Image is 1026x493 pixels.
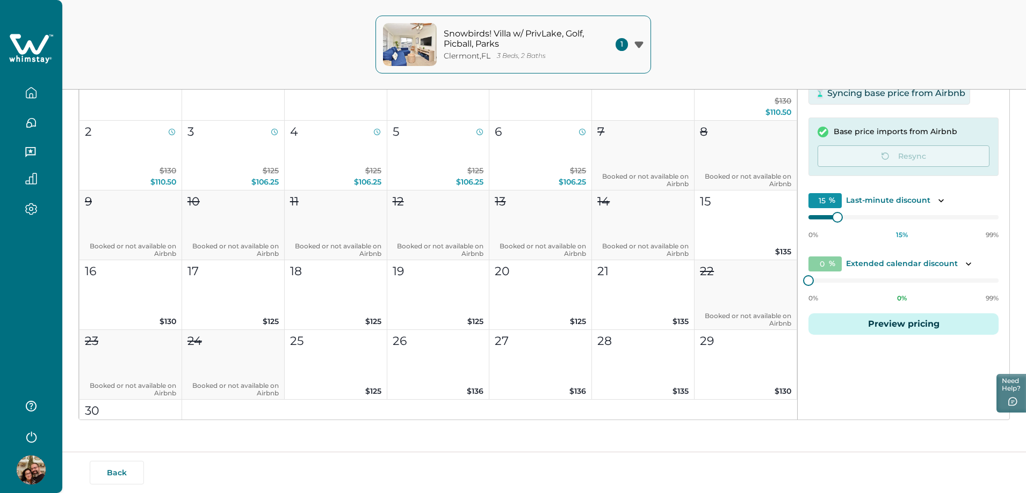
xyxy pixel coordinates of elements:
[495,123,502,141] p: 6
[467,386,483,396] span: $136
[182,121,285,190] button: 3$125$106.25
[187,262,199,280] p: 17
[160,166,176,175] span: $130
[495,193,505,210] p: 13
[673,386,689,396] span: $135
[187,193,200,210] p: 10
[695,330,797,400] button: 29$130
[80,121,182,190] button: 2$130$110.50
[700,173,791,188] p: Booked or not available on Airbnb
[85,382,176,397] p: Booked or not available on Airbnb
[365,166,381,175] span: $125
[616,38,628,51] span: 1
[290,262,302,280] p: 18
[489,190,592,260] button: 13Booked or not available on Airbnb
[365,386,381,396] span: $125
[700,123,707,141] p: 8
[285,260,387,330] button: 18$125
[846,195,930,206] p: Last-minute discount
[808,231,818,239] p: 0%
[808,313,999,335] button: Preview pricing
[85,193,92,210] p: 9
[818,145,989,167] button: Resync
[695,121,797,190] button: 8Booked or not available on Airbnb
[387,260,490,330] button: 19$125
[592,330,695,400] button: 28$135
[365,317,381,326] span: $125
[393,332,407,350] p: 26
[354,177,381,187] span: $106.25
[497,52,546,60] p: 3 Beds, 2 Baths
[387,190,490,260] button: 12Booked or not available on Airbnb
[383,23,437,66] img: property-cover
[597,242,689,257] p: Booked or not available on Airbnb
[85,402,99,420] p: 30
[592,260,695,330] button: 21$135
[592,121,695,190] button: 7Booked or not available on Airbnb
[495,332,509,350] p: 27
[80,260,182,330] button: 16$130
[569,386,586,396] span: $136
[290,332,304,350] p: 25
[846,259,958,269] p: Extended calendar discount
[290,242,381,257] p: Booked or not available on Airbnb
[444,28,589,49] p: Snowbirds! Villa w/ PrivLake, Golf, Picball, Parks
[263,166,279,175] span: $125
[375,16,651,73] button: property-coverSnowbirds! Villa w/ PrivLake, Golf, Picball, ParksClermont,FL3 Beds, 2 Baths1
[187,332,202,350] p: 24
[290,123,298,141] p: 4
[986,231,999,239] p: 99%
[456,177,483,187] span: $106.25
[150,177,176,187] span: $110.50
[489,260,592,330] button: 20$125
[495,242,586,257] p: Booked or not available on Airbnb
[570,166,586,175] span: $125
[160,317,176,326] span: $130
[187,123,194,141] p: 3
[495,262,510,280] p: 20
[808,294,818,303] p: 0%
[827,88,965,99] p: Syncing base price from Airbnb
[775,96,791,106] span: $130
[834,127,957,137] p: Base price imports from Airbnb
[393,262,404,280] p: 19
[700,312,791,327] p: Booked or not available on Airbnb
[597,262,609,280] p: 21
[467,317,483,326] span: $125
[695,190,797,260] button: 15$135
[597,173,689,188] p: Booked or not available on Airbnb
[775,386,791,396] span: $130
[597,123,604,141] p: 7
[570,317,586,326] span: $125
[90,461,144,484] button: Back
[80,190,182,260] button: 9Booked or not available on Airbnb
[85,332,98,350] p: 23
[187,382,279,397] p: Booked or not available on Airbnb
[393,242,484,257] p: Booked or not available on Airbnb
[285,121,387,190] button: 4$125$106.25
[85,262,96,280] p: 16
[700,193,711,210] p: 15
[592,190,695,260] button: 14Booked or not available on Airbnb
[444,51,490,61] p: Clermont , FL
[285,190,387,260] button: 11Booked or not available on Airbnb
[467,166,483,175] span: $125
[765,107,791,117] span: $110.50
[897,294,907,303] p: 0 %
[700,262,714,280] p: 22
[251,177,279,187] span: $106.25
[263,317,279,326] span: $125
[85,123,92,141] p: 2
[17,455,46,484] img: Whimstay Host
[489,330,592,400] button: 27$136
[695,260,797,330] button: 22Booked or not available on Airbnb
[673,317,689,326] span: $135
[935,194,948,207] button: Toggle description
[393,123,399,141] p: 5
[182,330,285,400] button: 24Booked or not available on Airbnb
[962,257,975,270] button: Toggle description
[182,260,285,330] button: 17$125
[387,121,490,190] button: 5$125$106.25
[387,330,490,400] button: 26$136
[489,121,592,190] button: 6$125$106.25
